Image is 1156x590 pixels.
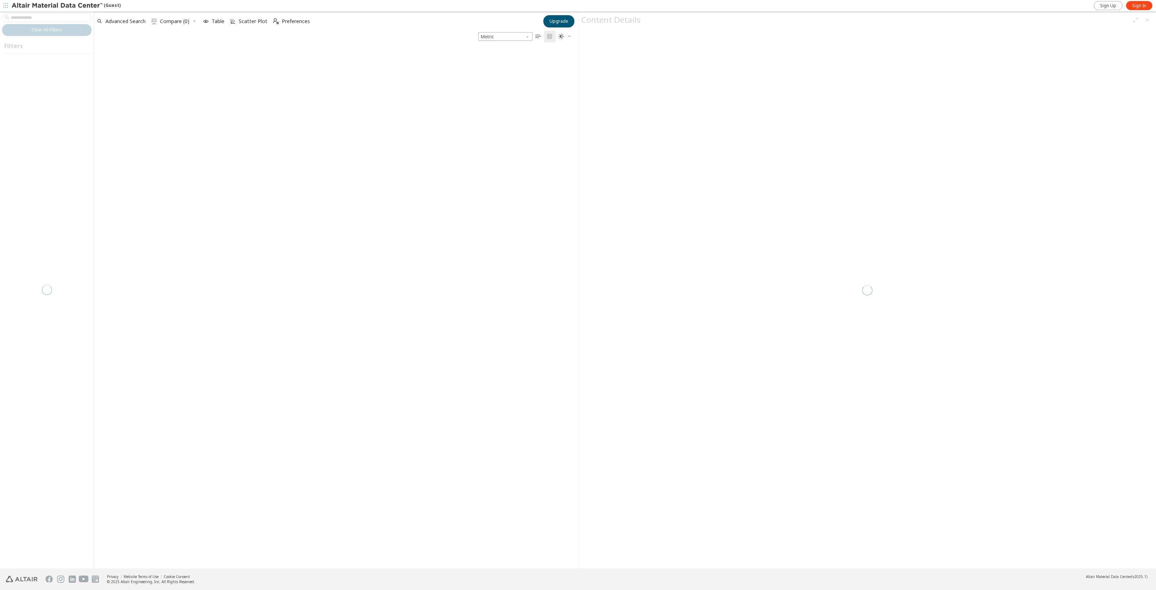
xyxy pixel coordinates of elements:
[212,19,224,24] span: Table
[1086,574,1147,579] div: (v2025.1)
[151,18,157,24] i: 
[124,574,159,579] a: Website Terms of Use
[1086,574,1131,579] span: Altair Material Data Center
[478,32,532,41] span: Metric
[547,34,553,39] i: 
[160,19,189,24] span: Compare (0)
[558,34,564,39] i: 
[532,31,544,42] button: Table View
[549,18,568,24] span: Upgrade
[239,19,267,24] span: Scatter Plot
[164,574,190,579] a: Cookie Consent
[282,19,310,24] span: Preferences
[6,576,38,582] img: Altair Engineering
[544,31,556,42] button: Tile View
[1094,1,1122,10] a: Sign Up
[12,2,121,9] div: (Guest)
[556,31,574,42] button: Theme
[543,15,574,27] button: Upgrade
[105,19,146,24] span: Advanced Search
[107,574,118,579] a: Privacy
[1132,3,1146,9] span: Sign In
[273,18,279,24] i: 
[478,32,532,41] div: Unit System
[107,579,195,584] div: © 2025 Altair Engineering, Inc. All Rights Reserved.
[1100,3,1116,9] span: Sign Up
[1126,1,1152,10] a: Sign In
[535,34,541,39] i: 
[12,2,104,9] img: Altair Material Data Center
